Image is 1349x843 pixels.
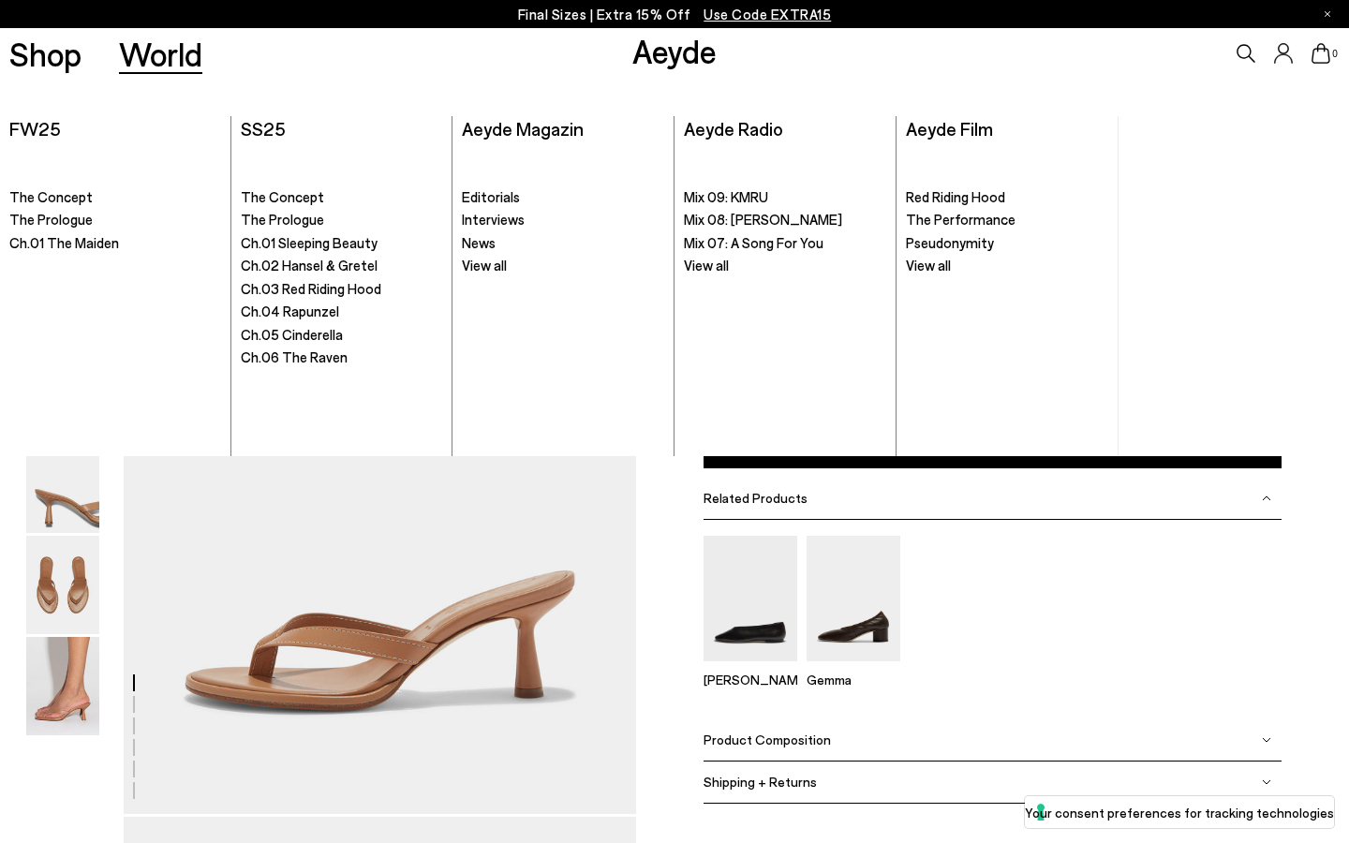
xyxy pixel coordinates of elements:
a: Ch.03 Red Riding Hood [241,280,443,299]
a: The Performance [906,211,1109,229]
a: Aeyde Magazin [1119,116,1340,447]
span: View all [462,257,507,274]
a: Ch.05 Cinderella [241,326,443,345]
span: View all [906,257,951,274]
a: Mix 08: [PERSON_NAME] [684,211,886,229]
span: Ch.01 The Maiden [9,234,119,251]
span: The Prologue [9,211,93,228]
span: 0 [1330,49,1340,59]
a: The Concept [241,188,443,207]
a: Aeyde Magazin [462,117,584,140]
img: svg%3E [1262,777,1271,787]
span: The Concept [9,188,93,205]
img: Kirsten Ballet Flats [704,536,797,660]
span: Shipping + Returns [704,774,817,790]
span: News [462,234,496,251]
a: Red Riding Hood [906,188,1109,207]
a: Ch.02 Hansel & Gretel [241,257,443,275]
span: View all [684,257,729,274]
a: SS25 [241,117,286,140]
span: Ch.02 Hansel & Gretel [241,257,378,274]
button: Your consent preferences for tracking technologies [1025,796,1334,828]
span: The Prologue [241,211,324,228]
a: View all [462,257,664,275]
span: Navigate to /collections/ss25-final-sizes [704,6,831,22]
span: Mix 08: [PERSON_NAME] [684,211,842,228]
p: [PERSON_NAME] [704,672,797,688]
a: Ch.01 Sleeping Beauty [241,234,443,253]
a: Ch.04 Rapunzel [241,303,443,321]
a: The Concept [9,188,221,207]
a: 0 [1312,43,1330,64]
a: Ch.01 The Maiden [9,234,221,253]
a: View all [684,257,886,275]
h3: Magazin [1278,420,1329,434]
span: Product Composition [704,732,831,747]
a: Mix 07: A Song For You [684,234,886,253]
span: The Performance [906,211,1015,228]
span: Related Products [704,490,808,506]
p: Final Sizes | Extra 15% Off [518,3,832,26]
span: Ch.03 Red Riding Hood [241,280,381,297]
img: Daphne Leather Thong Sandals - Image 4 [26,435,99,533]
a: Pseudonymity [906,234,1109,253]
a: Editorials [462,188,664,207]
span: Ch.04 Rapunzel [241,303,339,319]
a: FW25 [9,117,61,140]
span: Ch.01 Sleeping Beauty [241,234,378,251]
a: World [119,37,202,70]
a: Interviews [462,211,664,229]
img: X-exploration-v2_1_900x.png [1119,116,1340,447]
a: Ch.06 The Raven [241,348,443,367]
a: Gemma Block Heel Pumps Gemma [807,648,900,688]
a: The Prologue [9,211,221,229]
img: Daphne Leather Thong Sandals - Image 6 [26,637,99,735]
span: The Concept [241,188,324,205]
img: Gemma Block Heel Pumps [807,536,900,660]
a: The Prologue [241,211,443,229]
p: Gemma [807,672,900,688]
span: Mix 09: KMRU [684,188,768,205]
a: View all [906,257,1109,275]
a: Aeyde Film [906,117,993,140]
img: svg%3E [1262,494,1271,503]
a: Mix 09: KMRU [684,188,886,207]
span: Pseudonymity [906,234,994,251]
span: Interviews [462,211,525,228]
span: Red Riding Hood [906,188,1005,205]
img: svg%3E [1262,735,1271,745]
span: Ch.05 Cinderella [241,326,343,343]
h3: Aeyde [1129,420,1166,434]
a: News [462,234,664,253]
a: Aeyde Radio [684,117,783,140]
img: Daphne Leather Thong Sandals - Image 5 [26,536,99,634]
span: Ch.06 The Raven [241,348,348,365]
a: Aeyde [632,31,717,70]
label: Your consent preferences for tracking technologies [1025,803,1334,822]
span: Mix 07: A Song For You [684,234,823,251]
a: Shop [9,37,82,70]
span: Editorials [462,188,520,205]
a: Kirsten Ballet Flats [PERSON_NAME] [704,648,797,688]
